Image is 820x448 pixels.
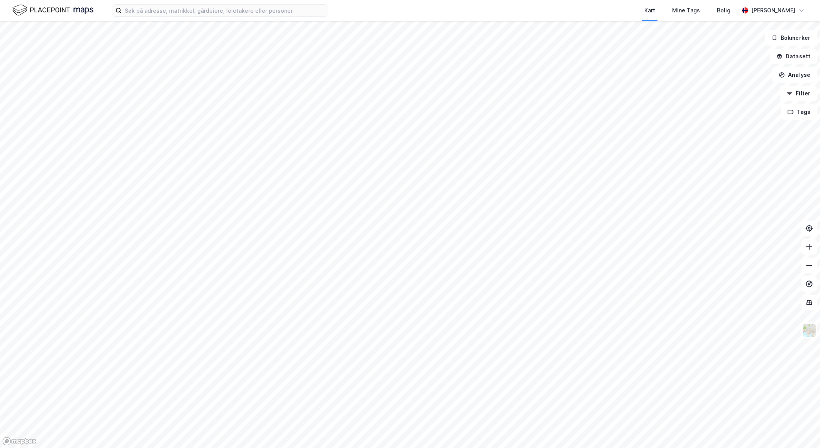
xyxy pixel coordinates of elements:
[672,6,700,15] div: Mine Tags
[781,411,820,448] iframe: Chat Widget
[122,5,328,16] input: Søk på adresse, matrikkel, gårdeiere, leietakere eller personer
[781,411,820,448] div: Kontrollprogram for chat
[12,3,93,17] img: logo.f888ab2527a4732fd821a326f86c7f29.svg
[751,6,795,15] div: [PERSON_NAME]
[717,6,730,15] div: Bolig
[644,6,655,15] div: Kart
